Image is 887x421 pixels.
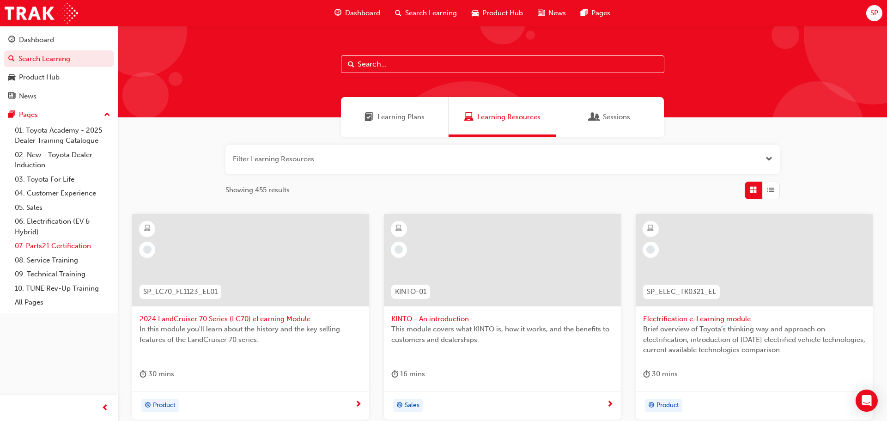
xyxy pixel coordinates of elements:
[388,4,464,23] a: search-iconSearch Learning
[591,8,610,18] span: Pages
[11,201,114,215] a: 05. Sales
[140,324,362,345] span: In this module you'll learn about the history and the key selling features of the LandCruiser 70 ...
[396,400,403,412] span: target-icon
[5,3,78,24] img: Trak
[11,123,114,148] a: 01. Toyota Academy - 2025 Dealer Training Catalogue
[656,400,679,411] span: Product
[8,92,15,101] span: news-icon
[4,106,114,123] button: Pages
[856,390,878,412] div: Open Intercom Messenger
[4,50,114,67] a: Search Learning
[647,223,654,235] span: learningResourceType_ELEARNING-icon
[395,287,426,297] span: KINTO-01
[11,239,114,253] a: 07. Parts21 Certification
[355,401,362,409] span: next-icon
[4,69,114,86] a: Product Hub
[477,112,541,122] span: Learning Resources
[144,223,151,235] span: learningResourceType_ELEARNING-icon
[472,7,479,19] span: car-icon
[603,112,630,122] span: Sessions
[643,324,865,355] span: Brief overview of Toyota’s thinking way and approach on electrification, introduction of [DATE] e...
[395,7,401,19] span: search-icon
[334,7,341,19] span: guage-icon
[449,97,556,137] a: Learning ResourcesLearning Resources
[573,4,618,23] a: pages-iconPages
[345,8,380,18] span: Dashboard
[391,368,398,380] span: duration-icon
[145,400,151,412] span: target-icon
[643,314,865,324] span: Electrification e-Learning module
[11,267,114,281] a: 09. Technical Training
[548,8,566,18] span: News
[8,73,15,82] span: car-icon
[636,214,873,420] a: SP_ELEC_TK0321_ELElectrification e-Learning moduleBrief overview of Toyota’s thinking way and app...
[395,245,403,254] span: learningRecordVerb_NONE-icon
[11,172,114,187] a: 03. Toyota For Life
[143,245,152,254] span: learningRecordVerb_NONE-icon
[132,214,369,420] a: SP_LC70_FL1123_EL012024 LandCruiser 70 Series (LC70) eLearning ModuleIn this module you'll learn ...
[556,97,664,137] a: SessionsSessions
[767,185,774,195] span: List
[643,368,650,380] span: duration-icon
[11,295,114,310] a: All Pages
[19,110,38,120] div: Pages
[464,112,474,122] span: Learning Resources
[8,55,15,63] span: search-icon
[384,214,621,420] a: KINTO-01KINTO - An introductionThis module covers what KINTO is, how it works, and the benefits t...
[391,324,614,345] span: This module covers what KINTO is, how it works, and the benefits to customers and dealerships.
[464,4,530,23] a: car-iconProduct Hub
[11,186,114,201] a: 04. Customer Experience
[140,368,174,380] div: 30 mins
[647,287,716,297] span: SP_ELEC_TK0321_EL
[590,112,599,122] span: Sessions
[391,368,425,380] div: 16 mins
[648,400,655,412] span: target-icon
[405,400,419,411] span: Sales
[646,245,655,254] span: learningRecordVerb_NONE-icon
[341,55,664,73] input: Search...
[377,112,425,122] span: Learning Plans
[4,88,114,105] a: News
[765,154,772,165] button: Open the filter
[482,8,523,18] span: Product Hub
[538,7,545,19] span: news-icon
[140,314,362,324] span: 2024 LandCruiser 70 Series (LC70) eLearning Module
[365,112,374,122] span: Learning Plans
[341,97,449,137] a: Learning PlansLearning Plans
[607,401,614,409] span: next-icon
[870,8,878,18] span: SP
[327,4,388,23] a: guage-iconDashboard
[391,314,614,324] span: KINTO - An introduction
[19,72,60,83] div: Product Hub
[153,400,176,411] span: Product
[866,5,882,21] button: SP
[11,148,114,172] a: 02. New - Toyota Dealer Induction
[8,36,15,44] span: guage-icon
[4,30,114,106] button: DashboardSearch LearningProduct HubNews
[405,8,457,18] span: Search Learning
[143,287,218,297] span: SP_LC70_FL1123_EL01
[140,368,146,380] span: duration-icon
[11,253,114,268] a: 08. Service Training
[750,185,757,195] span: Grid
[11,214,114,239] a: 06. Electrification (EV & Hybrid)
[8,111,15,119] span: pages-icon
[348,59,354,70] span: Search
[11,281,114,296] a: 10. TUNE Rev-Up Training
[581,7,588,19] span: pages-icon
[395,223,402,235] span: learningResourceType_ELEARNING-icon
[102,403,109,414] span: prev-icon
[643,368,678,380] div: 30 mins
[225,185,290,195] span: Showing 455 results
[530,4,573,23] a: news-iconNews
[4,31,114,49] a: Dashboard
[19,91,36,102] div: News
[104,109,110,121] span: up-icon
[19,35,54,45] div: Dashboard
